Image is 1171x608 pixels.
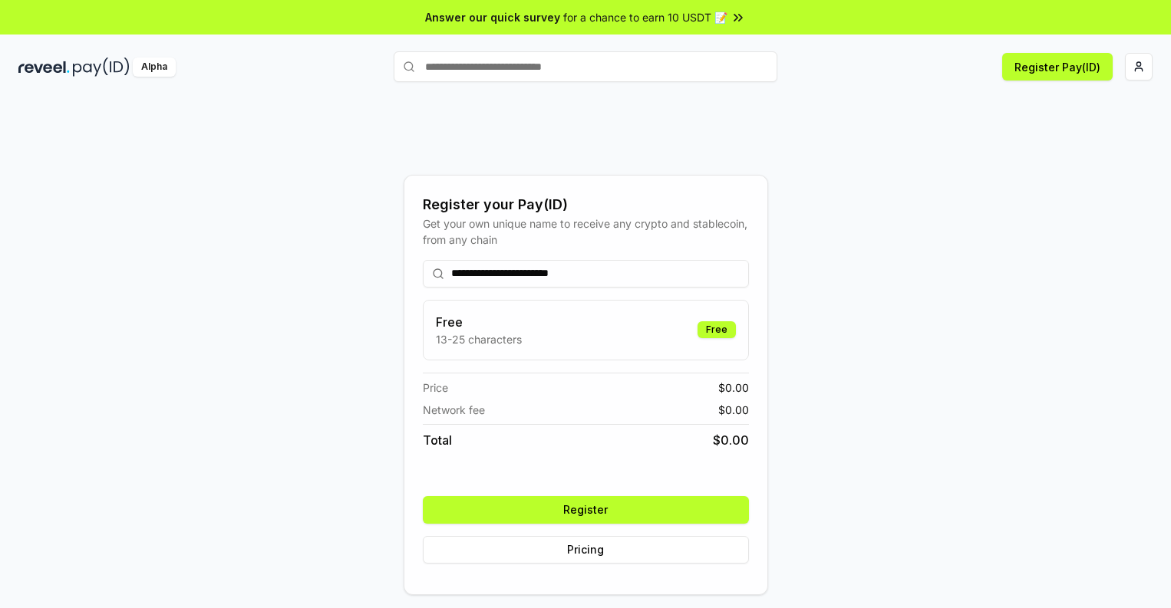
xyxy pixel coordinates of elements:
[563,9,727,25] span: for a chance to earn 10 USDT 📝
[698,321,736,338] div: Free
[1002,53,1113,81] button: Register Pay(ID)
[436,331,522,347] p: 13-25 characters
[713,431,749,449] span: $ 0.00
[718,402,749,418] span: $ 0.00
[73,58,130,77] img: pay_id
[423,380,448,396] span: Price
[423,536,749,564] button: Pricing
[425,9,560,25] span: Answer our quick survey
[423,431,452,449] span: Total
[18,58,70,77] img: reveel_dark
[423,215,749,248] div: Get your own unique name to receive any crypto and stablecoin, from any chain
[423,496,749,524] button: Register
[133,58,176,77] div: Alpha
[718,380,749,396] span: $ 0.00
[423,402,485,418] span: Network fee
[436,313,522,331] h3: Free
[423,194,749,215] div: Register your Pay(ID)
